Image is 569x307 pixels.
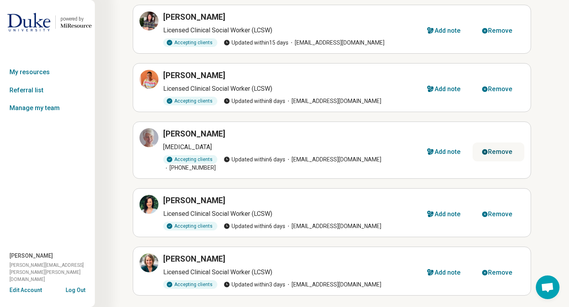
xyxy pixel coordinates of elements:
[418,142,473,161] button: Add note
[435,149,461,155] div: Add note
[9,262,95,283] span: [PERSON_NAME][EMAIL_ADDRESS][PERSON_NAME][PERSON_NAME][DOMAIN_NAME]
[163,268,418,277] p: Licensed Clinical Social Worker (LCSW)
[285,97,381,105] span: [EMAIL_ADDRESS][DOMAIN_NAME]
[163,97,217,105] div: Accepting clients
[473,263,524,282] button: Remove
[418,21,473,40] button: Add note
[435,270,461,276] div: Add note
[418,263,473,282] button: Add note
[163,84,418,94] p: Licensed Clinical Social Worker (LCSW)
[7,13,51,32] img: Duke University
[3,13,92,32] a: Duke Universitypowered by
[418,80,473,99] button: Add note
[435,211,461,217] div: Add note
[488,28,512,34] div: Remove
[9,286,42,294] button: Edit Account
[473,80,524,99] button: Remove
[473,142,524,161] button: Remove
[163,70,225,81] h3: [PERSON_NAME]
[163,195,225,206] h3: [PERSON_NAME]
[488,270,512,276] div: Remove
[435,86,461,92] div: Add note
[163,209,418,219] p: Licensed Clinical Social Worker (LCSW)
[288,39,384,47] span: [EMAIL_ADDRESS][DOMAIN_NAME]
[163,253,225,264] h3: [PERSON_NAME]
[435,28,461,34] div: Add note
[60,15,92,22] div: powered by
[163,11,225,22] h3: [PERSON_NAME]
[224,281,285,289] span: Updated within 3 days
[224,222,285,230] span: Updated within 6 days
[224,97,285,105] span: Updated within 8 days
[224,155,285,164] span: Updated within 6 days
[163,280,217,289] div: Accepting clients
[473,205,524,224] button: Remove
[163,222,217,230] div: Accepting clients
[163,26,418,35] p: Licensed Clinical Social Worker (LCSW)
[163,155,217,164] div: Accepting clients
[163,128,225,139] h3: [PERSON_NAME]
[285,155,381,164] span: [EMAIL_ADDRESS][DOMAIN_NAME]
[163,142,418,152] p: [MEDICAL_DATA]
[418,205,473,224] button: Add note
[9,252,53,260] span: [PERSON_NAME]
[488,211,512,217] div: Remove
[473,21,524,40] button: Remove
[285,281,381,289] span: [EMAIL_ADDRESS][DOMAIN_NAME]
[536,275,560,299] div: Open chat
[224,39,288,47] span: Updated within 15 days
[285,222,381,230] span: [EMAIL_ADDRESS][DOMAIN_NAME]
[163,38,217,47] div: Accepting clients
[488,149,512,155] div: Remove
[488,86,512,92] div: Remove
[163,164,216,172] span: [PHONE_NUMBER]
[66,286,85,292] button: Log Out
